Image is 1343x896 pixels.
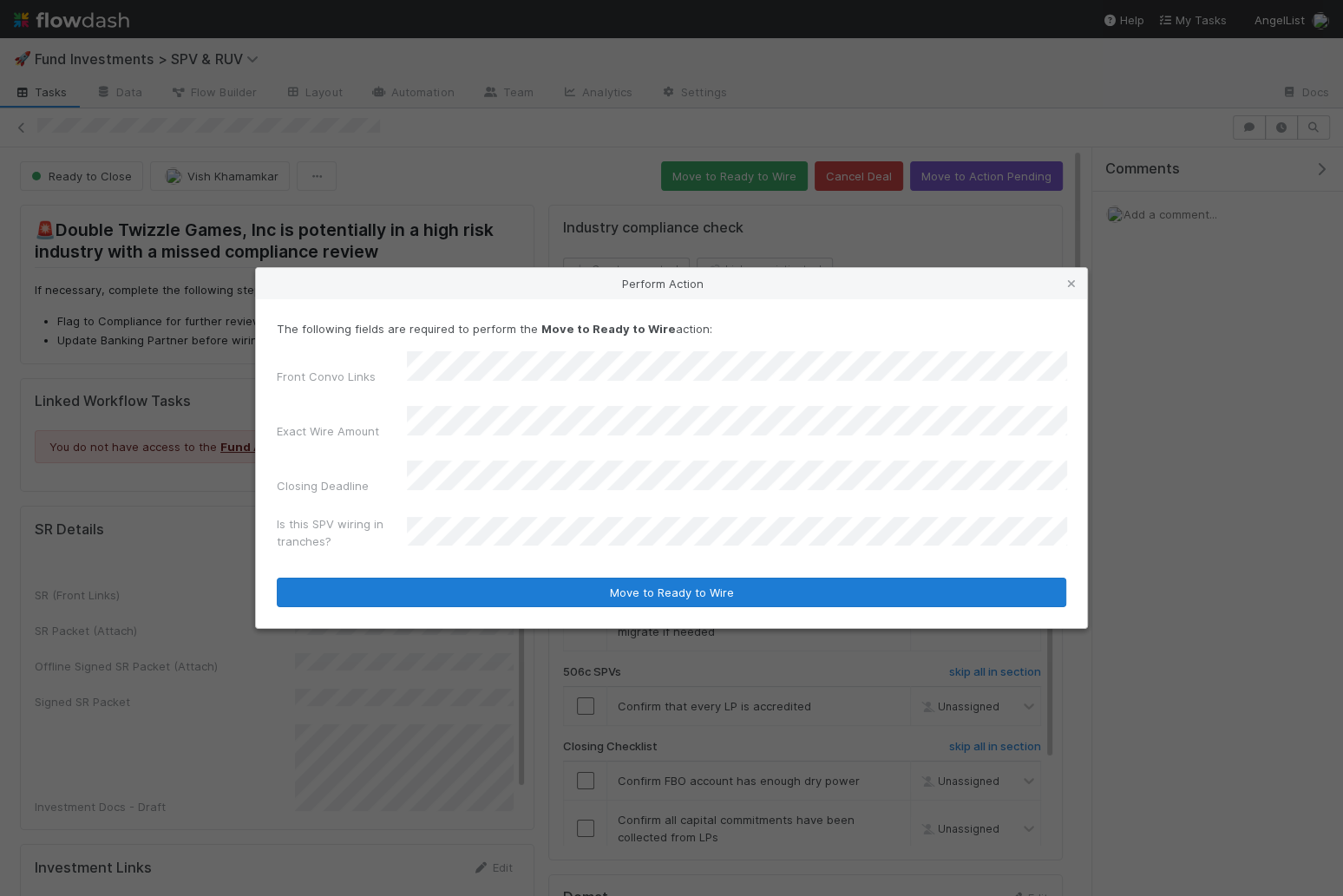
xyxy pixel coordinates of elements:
p: The following fields are required to perform the action: [277,320,1066,337]
label: Front Convo Links [277,368,376,385]
div: Perform Action [256,268,1087,299]
label: Exact Wire Amount [277,422,379,440]
label: Closing Deadline [277,477,369,494]
button: Move to Ready to Wire [277,578,1066,607]
label: Is this SPV wiring in tranches? [277,515,407,550]
strong: Move to Ready to Wire [541,322,676,336]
